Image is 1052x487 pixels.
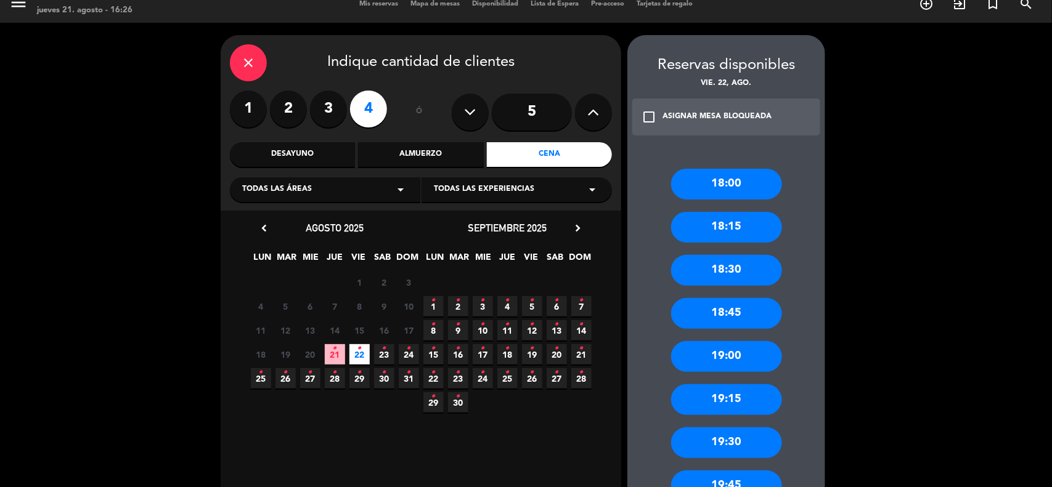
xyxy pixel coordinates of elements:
span: 24 [473,368,493,388]
span: Lista de Espera [524,1,585,7]
span: JUE [497,250,518,270]
span: 19 [275,344,296,364]
span: 24 [399,344,419,364]
label: 3 [310,91,347,127]
i: • [456,363,460,382]
i: • [555,291,559,310]
label: 1 [230,91,267,127]
i: • [431,339,436,358]
span: 29 [423,392,444,413]
div: Indique cantidad de clientes [230,44,612,81]
span: 30 [374,368,394,388]
i: • [579,363,584,382]
i: • [407,339,411,358]
i: • [456,291,460,310]
span: 28 [571,368,592,388]
i: • [481,291,485,310]
span: 11 [497,320,518,340]
span: MIE [473,250,494,270]
i: check_box_outline_blank [642,110,656,124]
span: 5 [275,296,296,316]
i: • [555,363,559,382]
i: • [431,315,436,334]
i: chevron_left [258,222,271,235]
i: • [431,291,436,310]
span: 3 [399,272,419,292]
span: 28 [325,368,345,388]
i: • [456,315,460,334]
span: 23 [374,344,394,364]
i: arrow_drop_down [393,182,408,197]
div: Cena [487,142,612,167]
div: 19:00 [671,341,782,372]
div: 18:00 [671,169,782,199]
span: Tarjetas de regalo [630,1,699,7]
i: • [431,387,436,406]
div: 18:45 [671,298,782,329]
i: • [505,363,510,382]
span: 31 [399,368,419,388]
span: 6 [547,296,567,316]
span: 1 [423,296,444,316]
span: 22 [423,368,444,388]
span: 11 [251,320,271,340]
span: SAB [373,250,393,270]
span: Disponibilidad [466,1,524,7]
span: DOM [569,250,590,270]
i: • [259,363,263,382]
span: 27 [300,368,320,388]
span: DOM [397,250,417,270]
span: 27 [547,368,567,388]
i: • [333,363,337,382]
span: 3 [473,296,493,316]
i: • [505,291,510,310]
span: 7 [325,296,345,316]
span: MIE [301,250,321,270]
i: • [505,315,510,334]
span: MAR [277,250,297,270]
span: agosto 2025 [306,222,364,234]
span: 10 [399,296,419,316]
i: • [579,339,584,358]
span: VIE [521,250,542,270]
span: 18 [497,344,518,364]
i: • [357,339,362,358]
span: 15 [349,320,370,340]
span: 17 [473,344,493,364]
span: MAR [449,250,470,270]
i: • [456,387,460,406]
span: 26 [275,368,296,388]
i: • [530,339,534,358]
span: 2 [374,272,394,292]
span: 21 [325,344,345,364]
i: • [505,339,510,358]
i: • [456,339,460,358]
i: • [308,363,312,382]
span: LUN [425,250,446,270]
span: 20 [300,344,320,364]
span: 19 [522,344,542,364]
span: 6 [300,296,320,316]
span: JUE [325,250,345,270]
i: • [579,291,584,310]
span: 10 [473,320,493,340]
div: 19:30 [671,427,782,458]
span: 30 [448,392,468,413]
span: 14 [571,320,592,340]
i: • [382,339,386,358]
span: 7 [571,296,592,316]
div: ó [399,91,439,134]
i: • [283,363,288,382]
i: • [357,363,362,382]
span: Todas las experiencias [434,183,534,196]
div: 18:15 [671,212,782,243]
span: 9 [448,320,468,340]
i: • [530,291,534,310]
i: • [431,363,436,382]
i: • [481,363,485,382]
i: • [579,315,584,334]
span: 4 [251,296,271,316]
span: 26 [522,368,542,388]
span: 20 [547,344,567,364]
span: Mapa de mesas [404,1,466,7]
